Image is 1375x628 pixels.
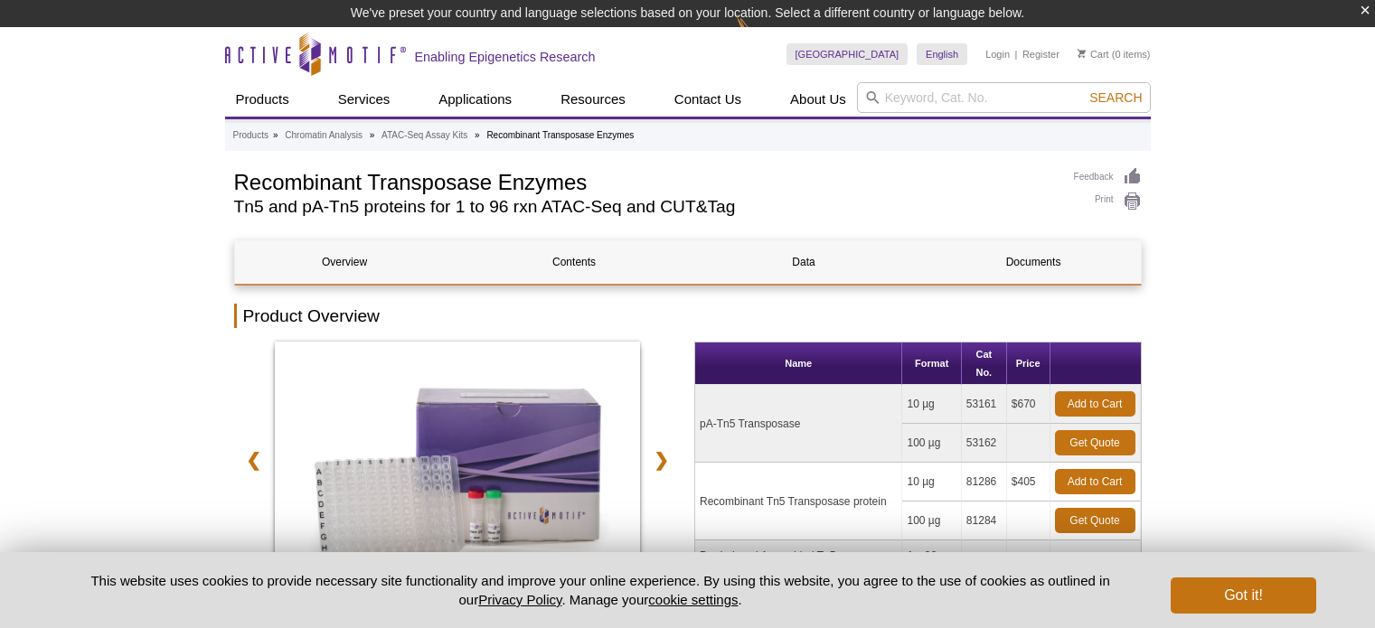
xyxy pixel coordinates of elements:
[736,14,784,56] img: Change Here
[234,167,1056,194] h1: Recombinant Transposase Enzymes
[1171,577,1315,614] button: Got it!
[902,385,961,424] td: 10 µg
[465,240,684,284] a: Contents
[285,127,363,144] a: Chromatin Analysis
[428,82,523,117] a: Applications
[902,540,961,590] td: 1 x 96 rxns
[1015,43,1018,65] li: |
[234,304,1142,328] h2: Product Overview
[1007,385,1050,424] td: $670
[962,342,1007,385] th: Cat No.
[902,424,961,463] td: 100 µg
[664,82,752,117] a: Contact Us
[695,463,902,540] td: Recombinant Tn5 Transposase protein
[1089,90,1142,105] span: Search
[695,342,902,385] th: Name
[234,199,1056,215] h2: Tn5 and pA-Tn5 proteins for 1 to 96 rxn ATAC-Seq and CUT&Tag
[962,501,1007,540] td: 81284
[924,240,1144,284] a: Documents
[902,342,961,385] th: Format
[275,342,641,586] img: Pre-indexed Assembled Tn5 Transposomes
[642,439,681,481] a: ❯
[779,82,857,117] a: About Us
[1007,463,1050,501] td: $405
[1007,540,1050,590] td: $1,385
[478,592,561,607] a: Privacy Policy
[695,385,902,463] td: pA-Tn5 Transposase
[486,130,634,140] li: Recombinant Transposase Enzymes
[225,82,300,117] a: Products
[327,82,401,117] a: Services
[235,240,455,284] a: Overview
[275,342,641,591] a: ATAC-Seq Kit
[1074,192,1142,211] a: Print
[917,43,967,65] a: English
[962,463,1007,501] td: 81286
[233,127,268,144] a: Products
[415,49,596,65] h2: Enabling Epigenetics Research
[648,592,738,607] button: cookie settings
[1074,167,1142,187] a: Feedback
[1055,469,1135,494] a: Add to Cart
[695,540,902,590] td: Pre-indexed Assembled Tn5 Transposomes
[786,43,909,65] a: [GEOGRAPHIC_DATA]
[1055,430,1135,455] a: Get Quote
[1055,391,1135,417] a: Add to Cart
[1055,508,1135,533] a: Get Quote
[1007,342,1050,385] th: Price
[381,127,467,144] a: ATAC-Seq Assay Kits
[370,130,375,140] li: »
[902,501,961,540] td: 100 µg
[985,48,1010,61] a: Login
[550,82,636,117] a: Resources
[1084,89,1147,106] button: Search
[234,439,273,481] a: ❮
[962,540,1007,590] td: 53152
[962,424,1007,463] td: 53162
[273,130,278,140] li: »
[475,130,480,140] li: »
[962,385,1007,424] td: 53161
[1078,49,1086,58] img: Your Cart
[60,571,1142,609] p: This website uses cookies to provide necessary site functionality and improve your online experie...
[694,240,914,284] a: Data
[1022,48,1060,61] a: Register
[902,463,961,501] td: 10 µg
[1078,48,1109,61] a: Cart
[1078,43,1151,65] li: (0 items)
[857,82,1151,113] input: Keyword, Cat. No.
